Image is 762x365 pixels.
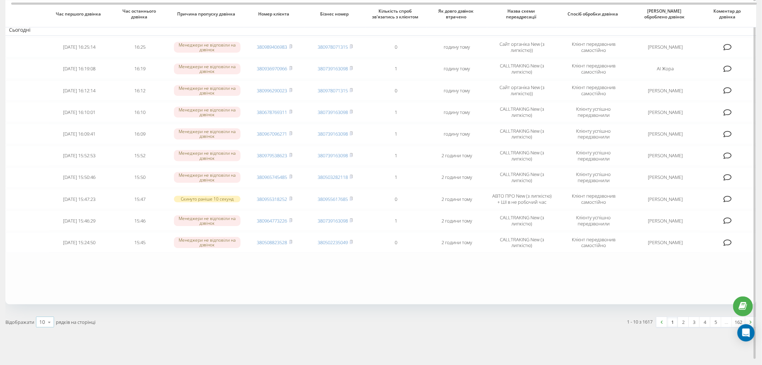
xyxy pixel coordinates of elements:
div: 10 [39,318,45,326]
span: Причина пропуску дзвінка [177,11,237,17]
a: 380678769311 [257,109,287,115]
span: Спосіб обробки дзвінка [564,11,623,17]
td: годину тому [427,59,488,79]
td: 16:12 [109,80,170,101]
td: 15:52 [109,146,170,166]
td: 15:47 [109,189,170,209]
td: [PERSON_NAME] [631,167,700,188]
a: 380955318252 [257,196,287,202]
td: [DATE] 15:24:50 [49,232,110,252]
span: Кількість спроб зв'язатись з клієнтом [372,8,420,19]
td: Клієнту успішно передзвонили [557,146,631,166]
td: Клієнт передзвонив самостійно [557,59,631,79]
td: Клієнт передзвонив самостійно [557,189,631,209]
td: 15:46 [109,211,170,231]
a: 380739163098 [318,152,348,159]
span: [PERSON_NAME] оброблено дзвінок [637,8,694,19]
td: 0 [366,232,427,252]
td: годину тому [427,80,488,101]
td: годину тому [427,102,488,122]
td: [PERSON_NAME] [631,211,700,231]
a: 380989406983 [257,44,287,50]
a: 3 [689,317,700,327]
td: 2 години тому [427,189,488,209]
td: [PERSON_NAME] [631,80,700,101]
td: [DATE] 15:47:23 [49,189,110,209]
td: [DATE] 15:50:46 [49,167,110,188]
td: Клієнту успішно передзвонили [557,124,631,144]
td: 2 години тому [427,146,488,166]
td: Сайт органіка New (з липкістю)) [487,37,557,57]
span: рядків на сторінці [56,319,95,325]
td: 2 години тому [427,232,488,252]
a: 5 [711,317,721,327]
td: АІ Жора [631,59,700,79]
a: 380964773226 [257,217,287,224]
td: 1 [366,146,427,166]
a: 380996290023 [257,87,287,94]
td: [PERSON_NAME] [631,189,700,209]
td: 0 [366,80,427,101]
div: Менеджери не відповіли на дзвінок [174,63,241,74]
a: 380503282118 [318,174,348,180]
td: 1 [366,167,427,188]
td: [DATE] 16:12:14 [49,80,110,101]
a: 162 [732,317,745,327]
div: Менеджери не відповіли на дзвінок [174,215,241,226]
td: Клієнт передзвонив самостійно [557,37,631,57]
span: Відображати [5,319,34,325]
span: Як довго дзвінок втрачено [433,8,481,19]
div: Скинуто раніше 10 секунд [174,196,241,202]
div: Менеджери не відповіли на дзвінок [174,172,241,183]
a: 380739163098 [318,65,348,72]
div: Менеджери не відповіли на дзвінок [174,107,241,118]
td: [DATE] 15:46:29 [49,211,110,231]
td: 16:25 [109,37,170,57]
td: 1 [366,124,427,144]
div: Менеджери не відповіли на дзвінок [174,150,241,161]
td: [PERSON_NAME] [631,37,700,57]
td: 16:19 [109,59,170,79]
td: 16:10 [109,102,170,122]
a: 380936970966 [257,65,287,72]
td: 1 [366,211,427,231]
td: Клієнт передзвонив самостійно [557,232,631,252]
a: 380965745485 [257,174,287,180]
td: Сьогодні [5,25,757,35]
a: 380967096271 [257,131,287,137]
td: Клієнту успішно передзвонили [557,211,631,231]
td: CALLTRAKING New (з липкістю) [487,211,557,231]
a: 380739163098 [318,109,348,115]
td: [DATE] 16:09:41 [49,124,110,144]
div: Менеджери не відповіли на дзвінок [174,237,241,248]
span: Назва схеми переадресації [494,8,550,19]
a: 380508823528 [257,239,287,246]
td: 0 [366,37,427,57]
td: [DATE] 16:25:14 [49,37,110,57]
a: 380978071315 [318,87,348,94]
td: 2 години тому [427,211,488,231]
td: АВТО ПРО New (з липкістю) + ШІ в не робочий час [487,189,557,209]
td: [DATE] 16:19:08 [49,59,110,79]
a: 380739163098 [318,131,348,137]
td: Клієнту успішно передзвонили [557,167,631,188]
td: [PERSON_NAME] [631,102,700,122]
td: [PERSON_NAME] [631,232,700,252]
div: Менеджери не відповіли на дзвінок [174,85,241,96]
td: [PERSON_NAME] [631,146,700,166]
div: Менеджери не відповіли на дзвінок [174,128,241,139]
a: 380739163098 [318,217,348,224]
div: Менеджери не відповіли на дзвінок [174,42,241,53]
td: 1 [366,102,427,122]
a: 380979538623 [257,152,287,159]
td: CALLTRAKING New (з липкістю) [487,232,557,252]
td: 2 години тому [427,167,488,188]
td: CALLTRAKING New (з липкістю) [487,59,557,79]
td: годину тому [427,37,488,57]
td: CALLTRAKING New (з липкістю) [487,102,557,122]
span: Час останнього дзвінка [116,8,164,19]
span: Бізнес номер [311,11,359,17]
div: Open Intercom Messenger [738,324,755,342]
a: 2 [678,317,689,327]
td: [PERSON_NAME] [631,124,700,144]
